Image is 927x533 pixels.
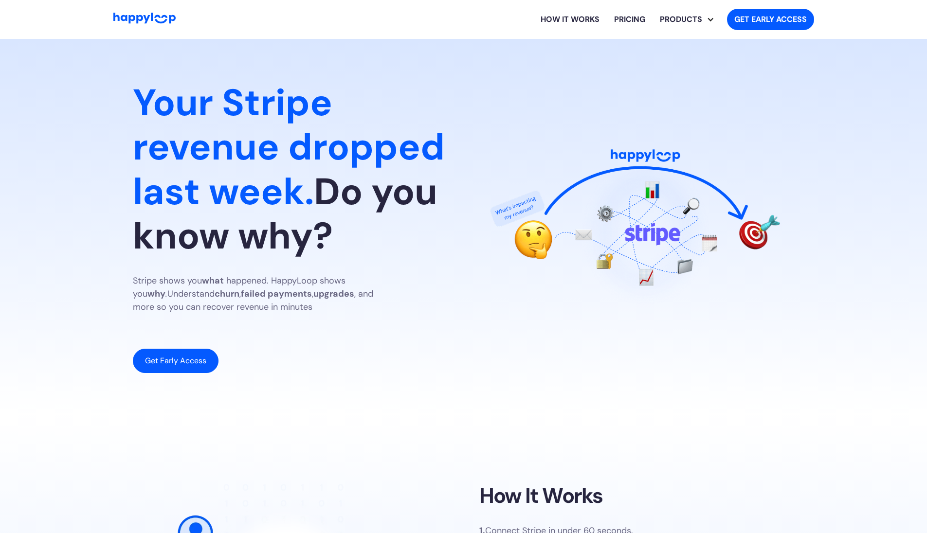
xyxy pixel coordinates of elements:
[133,274,396,314] p: Stripe shows you happened. HappyLoop shows you Understand , , , and more so you can recover reven...
[215,288,239,300] strong: churn
[165,288,167,300] em: .
[653,4,719,35] div: Explore HappyLoop use cases
[607,4,653,35] a: View HappyLoop pricing plans
[133,349,218,373] a: Get Early Access
[113,13,176,24] img: HappyLoop Logo
[313,288,354,300] strong: upgrades
[113,13,176,26] a: Go to Home Page
[533,4,607,35] a: Learn how HappyLoop works
[147,288,165,300] strong: why
[241,288,312,300] strong: failed payments
[653,14,709,25] div: PRODUCTS
[133,81,448,259] h1: Do you know why?
[202,275,224,286] strong: what
[479,483,603,509] h2: How It Works
[727,9,814,30] a: Get started with HappyLoop
[133,78,445,216] span: Your Stripe revenue dropped last week.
